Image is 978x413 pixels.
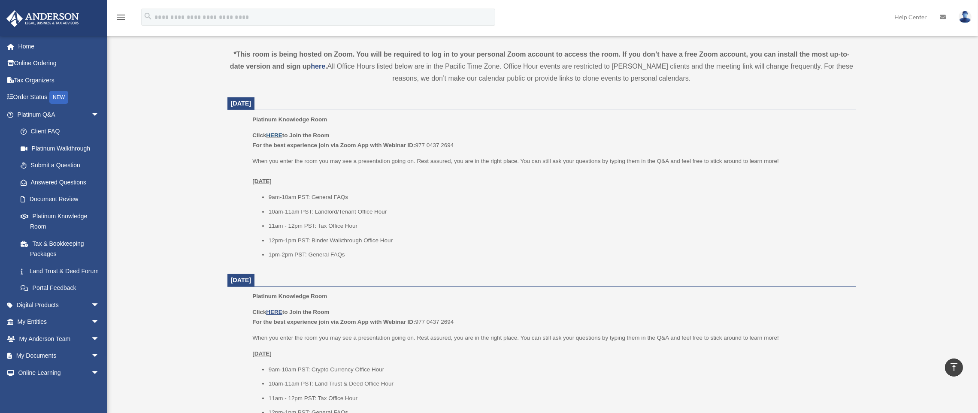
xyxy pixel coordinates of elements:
[4,10,82,27] img: Anderson Advisors Platinum Portal
[91,347,108,365] span: arrow_drop_down
[12,123,112,140] a: Client FAQ
[12,157,112,174] a: Submit a Question
[6,38,112,55] a: Home
[252,178,272,184] u: [DATE]
[252,309,329,315] b: Click to Join the Room
[6,330,112,347] a: My Anderson Teamarrow_drop_down
[12,208,108,235] a: Platinum Knowledge Room
[91,330,108,348] span: arrow_drop_down
[269,250,850,260] li: 1pm-2pm PST: General FAQs
[116,15,126,22] a: menu
[266,132,282,139] a: HERE
[91,314,108,331] span: arrow_drop_down
[49,91,68,104] div: NEW
[252,333,850,343] p: When you enter the room you may see a presentation going on. Rest assured, you are in the right p...
[269,207,850,217] li: 10am-11am PST: Landlord/Tenant Office Hour
[949,362,959,372] i: vertical_align_top
[252,130,850,151] p: 977 0437 2694
[91,381,108,399] span: arrow_drop_down
[12,140,112,157] a: Platinum Walkthrough
[12,191,112,208] a: Document Review
[12,174,112,191] a: Answered Questions
[252,293,327,299] span: Platinum Knowledge Room
[269,393,850,404] li: 11am - 12pm PST: Tax Office Hour
[230,51,850,70] strong: *This room is being hosted on Zoom. You will be required to log in to your personal Zoom account ...
[231,100,251,107] span: [DATE]
[252,307,850,327] p: 977 0437 2694
[252,142,415,148] b: For the best experience join via Zoom App with Webinar ID:
[91,106,108,124] span: arrow_drop_down
[311,63,325,70] a: here
[6,72,112,89] a: Tax Organizers
[252,156,850,187] p: When you enter the room you may see a presentation going on. Rest assured, you are in the right p...
[91,296,108,314] span: arrow_drop_down
[143,12,153,21] i: search
[269,235,850,246] li: 12pm-1pm PST: Binder Walkthrough Office Hour
[6,55,112,72] a: Online Ordering
[12,235,112,262] a: Tax & Bookkeeping Packages
[91,364,108,382] span: arrow_drop_down
[12,262,112,280] a: Land Trust & Deed Forum
[231,277,251,283] span: [DATE]
[252,319,415,325] b: For the best experience join via Zoom App with Webinar ID:
[945,359,963,377] a: vertical_align_top
[6,347,112,365] a: My Documentsarrow_drop_down
[252,116,327,123] span: Platinum Knowledge Room
[266,309,282,315] a: HERE
[6,106,112,123] a: Platinum Q&Aarrow_drop_down
[269,192,850,202] li: 9am-10am PST: General FAQs
[6,296,112,314] a: Digital Productsarrow_drop_down
[6,89,112,106] a: Order StatusNEW
[269,379,850,389] li: 10am-11am PST: Land Trust & Deed Office Hour
[252,350,272,357] u: [DATE]
[6,364,112,381] a: Online Learningarrow_drop_down
[6,381,112,398] a: Billingarrow_drop_down
[116,12,126,22] i: menu
[325,63,327,70] strong: .
[959,11,972,23] img: User Pic
[227,48,856,84] div: All Office Hours listed below are in the Pacific Time Zone. Office Hour events are restricted to ...
[269,221,850,231] li: 11am - 12pm PST: Tax Office Hour
[6,314,112,331] a: My Entitiesarrow_drop_down
[269,365,850,375] li: 9am-10am PST: Crypto Currency Office Hour
[252,132,329,139] b: Click to Join the Room
[12,280,112,297] a: Portal Feedback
